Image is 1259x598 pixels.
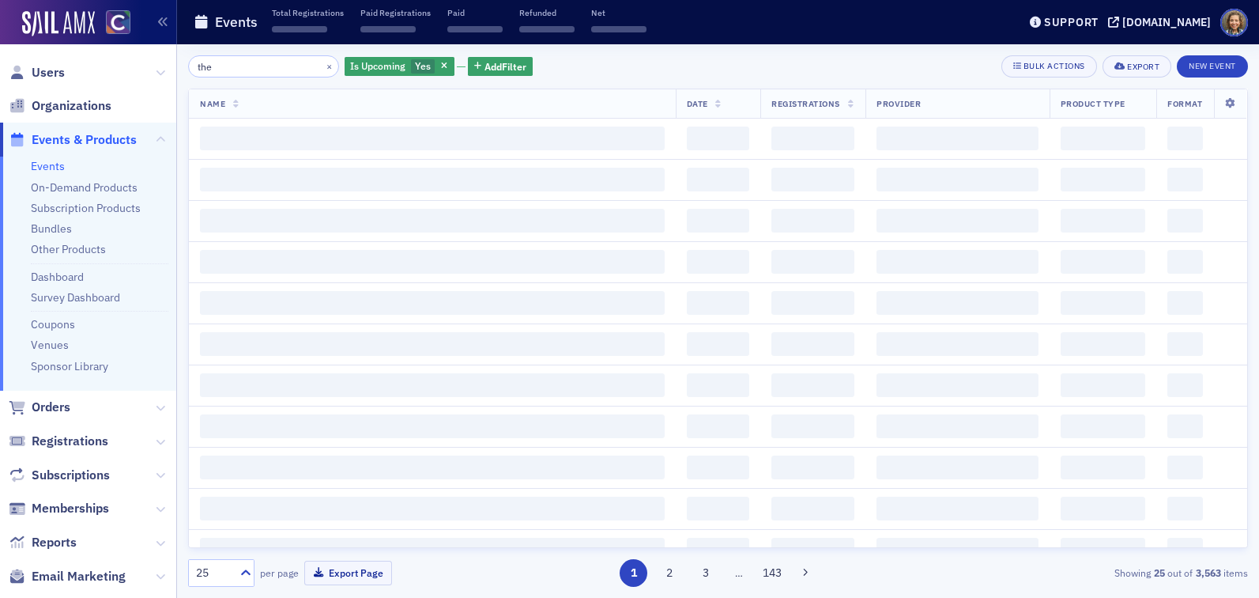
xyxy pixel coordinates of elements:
[200,209,665,233] span: ‌
[9,433,108,450] a: Registrations
[876,127,1038,150] span: ‌
[771,291,854,315] span: ‌
[484,59,526,74] span: Add Filter
[771,332,854,356] span: ‌
[1061,250,1146,274] span: ‌
[876,414,1038,438] span: ‌
[200,414,665,438] span: ‌
[656,559,684,587] button: 2
[200,332,665,356] span: ‌
[1023,62,1085,70] div: Bulk Actions
[272,26,327,32] span: ‌
[32,64,65,81] span: Users
[1001,55,1097,78] button: Bulk Actions
[876,497,1038,520] span: ‌
[771,456,854,479] span: ‌
[1167,332,1203,356] span: ‌
[9,97,111,115] a: Organizations
[200,250,665,274] span: ‌
[1061,373,1146,397] span: ‌
[1103,55,1171,78] button: Export
[876,291,1038,315] span: ‌
[31,159,65,173] a: Events
[876,250,1038,274] span: ‌
[1044,15,1099,29] div: Support
[728,566,750,580] span: …
[22,11,95,36] img: SailAMX
[692,559,719,587] button: 3
[215,13,258,32] h1: Events
[304,561,392,585] button: Export Page
[687,98,708,109] span: Date
[31,290,120,305] a: Survey Dashboard
[771,127,854,150] span: ‌
[447,7,503,18] p: Paid
[1061,414,1146,438] span: ‌
[519,7,575,18] p: Refunded
[687,127,749,150] span: ‌
[1061,168,1146,191] span: ‌
[1177,58,1248,72] a: New Event
[876,168,1038,191] span: ‌
[1127,62,1159,71] div: Export
[1167,127,1203,150] span: ‌
[32,500,109,517] span: Memberships
[687,538,749,562] span: ‌
[350,59,405,72] span: Is Upcoming
[1177,55,1248,78] button: New Event
[1167,373,1203,397] span: ‌
[876,209,1038,233] span: ‌
[1061,209,1146,233] span: ‌
[9,64,65,81] a: Users
[687,332,749,356] span: ‌
[200,497,665,520] span: ‌
[188,55,339,78] input: Search…
[1193,566,1223,580] strong: 3,563
[32,131,137,149] span: Events & Products
[31,180,138,195] a: On-Demand Products
[9,500,109,517] a: Memberships
[106,10,130,35] img: SailAMX
[591,7,646,18] p: Net
[200,456,665,479] span: ‌
[1167,291,1203,315] span: ‌
[771,250,854,274] span: ‌
[31,201,141,215] a: Subscription Products
[415,59,431,72] span: Yes
[200,98,225,109] span: Name
[468,57,533,77] button: AddFilter
[876,98,921,109] span: Provider
[1167,250,1203,274] span: ‌
[519,26,575,32] span: ‌
[771,98,840,109] span: Registrations
[31,270,84,284] a: Dashboard
[345,57,454,77] div: Yes
[1061,127,1146,150] span: ‌
[758,559,786,587] button: 143
[31,317,75,331] a: Coupons
[687,291,749,315] span: ‌
[1151,566,1167,580] strong: 25
[200,127,665,150] span: ‌
[1167,538,1203,562] span: ‌
[876,456,1038,479] span: ‌
[260,566,299,580] label: per page
[1167,497,1203,520] span: ‌
[360,26,416,32] span: ‌
[1167,456,1203,479] span: ‌
[1167,98,1202,109] span: Format
[196,565,231,581] div: 25
[32,568,126,585] span: Email Marketing
[687,250,749,274] span: ‌
[31,338,69,352] a: Venues
[9,467,110,484] a: Subscriptions
[322,59,337,73] button: ×
[771,168,854,191] span: ‌
[31,221,72,236] a: Bundles
[360,7,431,18] p: Paid Registrations
[687,456,749,479] span: ‌
[771,209,854,233] span: ‌
[200,291,665,315] span: ‌
[1220,9,1248,36] span: Profile
[687,414,749,438] span: ‌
